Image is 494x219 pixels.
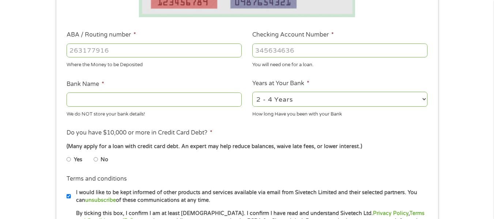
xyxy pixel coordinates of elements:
[252,108,427,118] div: How long Have you been with your Bank
[101,156,108,164] label: No
[67,143,427,151] div: (Many apply for a loan with credit card debt. An expert may help reduce balances, waive late fees...
[74,156,82,164] label: Yes
[67,44,242,57] input: 263177916
[373,210,408,216] a: Privacy Policy
[67,59,242,69] div: Where the Money to be Deposited
[67,80,104,88] label: Bank Name
[252,44,427,57] input: 345634636
[67,31,136,39] label: ABA / Routing number
[67,175,127,183] label: Terms and conditions
[252,59,427,69] div: You will need one for a loan.
[67,129,212,137] label: Do you have $10,000 or more in Credit Card Debt?
[252,80,309,87] label: Years at Your Bank
[85,197,116,203] a: unsubscribe
[67,108,242,118] div: We do NOT store your bank details!
[71,189,430,204] label: I would like to be kept informed of other products and services available via email from Sivetech...
[252,31,334,39] label: Checking Account Number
